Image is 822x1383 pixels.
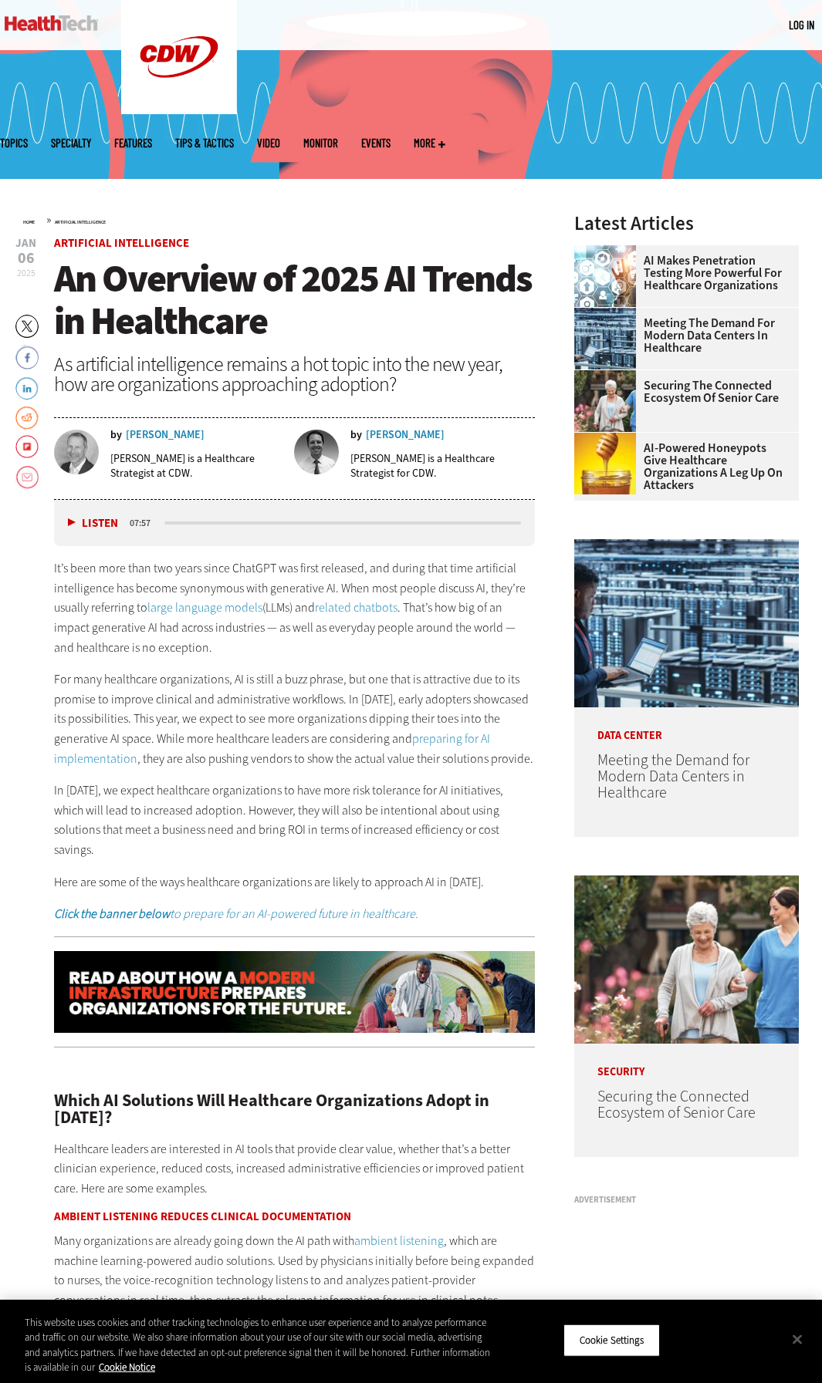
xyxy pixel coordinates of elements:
h3: Advertisement [574,1196,799,1204]
a: engineer with laptop overlooking data center [574,308,644,320]
img: engineer with laptop overlooking data center [574,539,799,707]
a: preparing for AI implementation [54,730,490,767]
p: Many organizations are already going down the AI path with , which are machine learning-powered a... [54,1231,535,1350]
h2: Which AI Solutions Will Healthcare Organizations Adopt in [DATE]? [54,1092,535,1127]
a: nurse walks with senior woman through a garden [574,370,644,383]
a: AI-Powered Honeypots Give Healthcare Organizations a Leg Up on Attackers [574,442,790,491]
a: jar of honey with a honey dipper [574,433,644,445]
span: 2025 [17,267,36,279]
img: Benjamin Sokolow [54,430,99,474]
div: As artificial intelligence remains a hot topic into the new year, how are organizations approachi... [54,354,535,394]
p: [PERSON_NAME] is a Healthcare Strategist at CDW. [110,451,285,481]
a: Artificial Intelligence [54,235,189,251]
a: large language models [147,599,262,616]
p: For many healthcare organizations, AI is still a buzz phrase, but one that is attractive due to i... [54,670,535,768]
p: Data Center [574,707,799,741]
p: Healthcare leaders are interested in AI tools that provide clear value, whether that’s a better c... [54,1139,535,1199]
a: [PERSON_NAME] [366,430,445,440]
a: MonITor [303,137,338,149]
div: This website uses cookies and other tracking technologies to enhance user experience and to analy... [25,1315,493,1375]
a: Events [361,137,391,149]
a: Log in [789,18,814,32]
span: More [414,137,445,149]
a: Meeting the Demand for Modern Data Centers in Healthcare [574,317,790,354]
h3: Ambient Listening Reduces Clinical Documentation [54,1211,535,1223]
strong: Click the banner below [54,906,170,922]
a: [PERSON_NAME] [126,430,205,440]
img: jar of honey with a honey dipper [574,433,636,494]
button: Cookie Settings [563,1324,660,1357]
h3: Latest Articles [574,214,799,233]
div: » [23,214,535,226]
div: User menu [789,17,814,33]
span: Jan [15,238,36,249]
p: Security [574,1044,799,1078]
a: Home [23,219,35,225]
div: media player [54,500,535,546]
img: Home [5,15,98,31]
p: Here are some of the ways healthcare organizations are likely to approach AI in [DATE]. [54,872,535,892]
a: Tips & Tactics [175,137,234,149]
p: It’s been more than two years since ChatGPT was first released, and during that time artificial i... [54,558,535,657]
img: Healthcare and hacking concept [574,245,636,307]
a: Video [257,137,280,149]
a: Meeting the Demand for Modern Data Centers in Healthcare [597,750,749,803]
a: ambient listening [354,1233,444,1249]
div: duration [127,516,162,530]
span: by [350,430,362,440]
a: Click the banner belowto prepare for an AI-powered future in healthcare. [54,906,418,922]
a: Healthcare and hacking concept [574,245,644,258]
a: Artificial Intelligence [55,219,106,225]
img: nurse walks with senior woman through a garden [574,875,799,1044]
p: [PERSON_NAME] is a Healthcare Strategist for CDW. [350,451,534,481]
p: In [DATE], we expect healthcare organizations to have more risk tolerance for AI initiatives, whi... [54,781,535,859]
img: nurse walks with senior woman through a garden [574,370,636,432]
a: Securing the Connected Ecosystem of Senior Care [574,379,790,404]
a: related chatbots [315,599,397,616]
img: Lee Pierce [294,430,339,474]
span: 06 [15,251,36,266]
a: More information about your privacy [99,1361,155,1374]
span: by [110,430,122,440]
span: An Overview of 2025 AI Trends in Healthcare [54,253,532,346]
button: Close [780,1322,814,1356]
a: CDW [121,102,237,118]
span: Specialty [51,137,91,149]
img: engineer with laptop overlooking data center [574,308,636,369]
a: AI Makes Penetration Testing More Powerful for Healthcare Organizations [574,255,790,292]
em: to prepare for an AI-powered future in healthcare. [54,906,418,922]
a: Securing the Connected Ecosystem of Senior Care [597,1086,756,1123]
a: Features [114,137,152,149]
button: Listen [68,518,118,529]
img: xs_infrasturcturemod_animated_q324_learn_desktop [54,951,535,1034]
